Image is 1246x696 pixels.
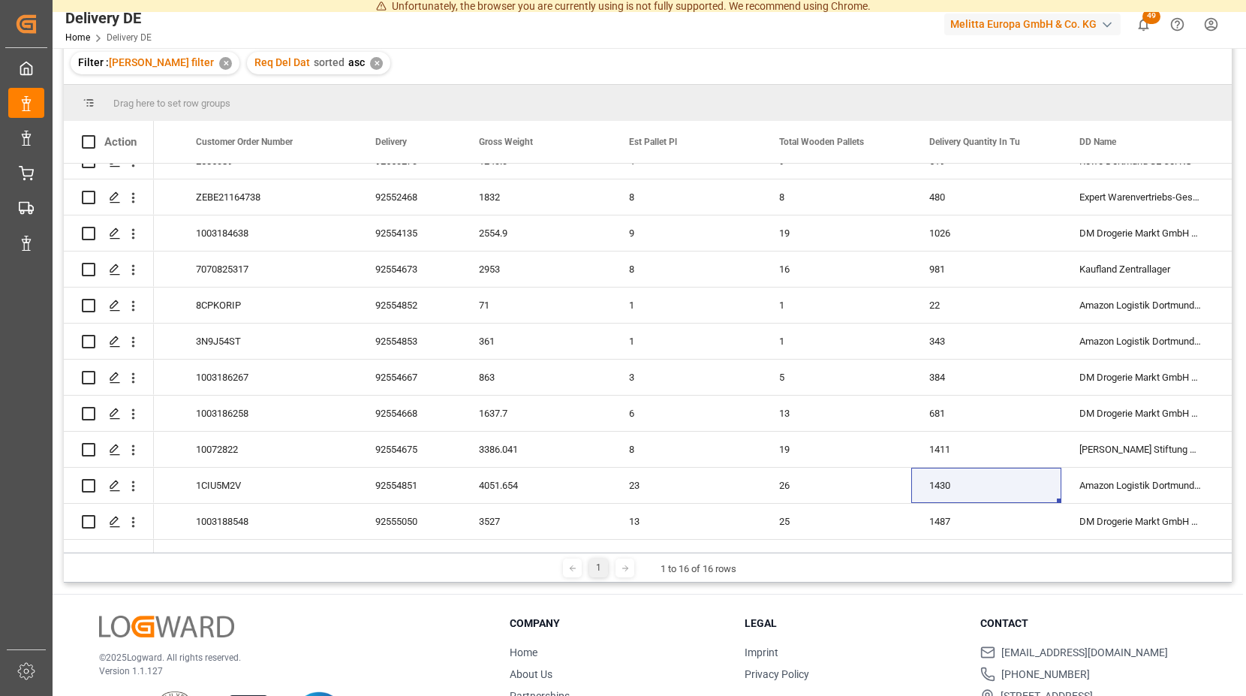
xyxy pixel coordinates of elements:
span: [EMAIL_ADDRESS][DOMAIN_NAME] [1001,645,1168,661]
p: Version 1.1.127 [99,664,472,678]
div: 92554852 [357,288,461,323]
div: 3 [611,360,761,395]
a: Home [510,646,537,658]
div: 1832 [461,179,611,215]
div: 8 [611,432,761,467]
div: 2953 [461,252,611,287]
div: Amazon Logistik Dortmund GmbH [1061,288,1219,323]
div: Press SPACE to select this row. [64,179,154,215]
span: DD Name [1079,137,1116,147]
div: 1411 [911,432,1061,467]
div: 1 to 16 of 16 rows [661,562,736,577]
div: ZEBE21164738 [178,179,357,215]
div: 1026 [911,215,1061,251]
span: sorted [314,56,345,68]
div: 6 [611,396,761,431]
div: Press SPACE to select this row. [64,468,154,504]
div: Press SPACE to select this row. [64,432,154,468]
div: 13 [611,504,761,539]
div: DM Drogerie Markt GmbH CO KG [1061,396,1219,431]
div: 1003186267 [178,360,357,395]
div: 2554.9 [461,215,611,251]
span: Filter : [78,56,109,68]
span: Est Pallet Pl [629,137,677,147]
div: 92554853 [357,324,461,359]
a: About Us [510,668,552,680]
div: 3527 [461,504,611,539]
div: [PERSON_NAME] Stiftung Co. KG [1061,432,1219,467]
div: 361 [461,324,611,359]
div: 1003188548 [178,504,357,539]
div: 681 [911,396,1061,431]
div: 343 [911,324,1061,359]
span: Drag here to set row groups [113,98,230,109]
div: 480 [911,179,1061,215]
span: Req Del Dat [254,56,310,68]
div: 16 [761,252,911,287]
h3: Company [510,616,726,631]
div: 1 [611,324,761,359]
span: Total Wooden Pallets [779,137,864,147]
div: 1 [611,288,761,323]
div: Amazon Logistik Dortmund GmbH [1061,324,1219,359]
button: Melitta Europa GmbH & Co. KG [944,10,1127,38]
div: 71 [461,288,611,323]
div: 1003184638 [178,215,357,251]
span: Gross Weight [479,137,533,147]
div: 1487 [911,504,1061,539]
div: 1003186258 [178,396,357,431]
div: ✕ [219,57,232,70]
a: Privacy Policy [745,668,809,680]
span: Customer Order Number [196,137,293,147]
div: DM Drogerie Markt GmbH Co KG [1061,504,1219,539]
div: DM Drogerie Markt GmbH Co KG [1061,215,1219,251]
div: 19 [761,432,911,467]
div: 1 [761,288,911,323]
div: 8 [761,179,911,215]
div: Press SPACE to select this row. [64,396,154,432]
div: 8 [611,179,761,215]
button: show 49 new notifications [1127,8,1160,41]
div: Press SPACE to select this row. [64,215,154,252]
div: 7070825317 [178,252,357,287]
div: Action [104,135,137,149]
div: 10072822 [178,432,357,467]
button: Help Center [1160,8,1194,41]
div: Melitta Europa GmbH & Co. KG [944,14,1121,35]
div: 92554667 [357,360,461,395]
div: 1CIU5M2V [178,468,357,503]
div: Press SPACE to select this row. [64,504,154,540]
div: Amazon Logistik Dortmund GmbH [1061,468,1219,503]
div: 92554675 [357,432,461,467]
div: 19 [761,215,911,251]
div: 25 [761,504,911,539]
div: 3386.041 [461,432,611,467]
span: [PERSON_NAME] filter [109,56,214,68]
div: 92554135 [357,215,461,251]
div: Kaufland Zentrallager [1061,252,1219,287]
div: Expert Warenvertriebs-Ges. mbH [1061,179,1219,215]
div: 9 [611,215,761,251]
a: Imprint [745,646,778,658]
span: Delivery [375,137,407,147]
div: ✕ [370,57,383,70]
div: 8CPKORIP [178,288,357,323]
a: Home [65,32,90,43]
div: 4051.654 [461,468,611,503]
span: Delivery Quantity In Tu [929,137,1020,147]
div: Press SPACE to select this row. [64,324,154,360]
span: asc [348,56,365,68]
div: 5 [761,360,911,395]
p: © 2025 Logward. All rights reserved. [99,651,472,664]
div: 1 [761,324,911,359]
div: 1 [589,559,608,577]
div: 92554851 [357,468,461,503]
div: 1637.7 [461,396,611,431]
div: 22 [911,288,1061,323]
div: 981 [911,252,1061,287]
div: 8 [611,252,761,287]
